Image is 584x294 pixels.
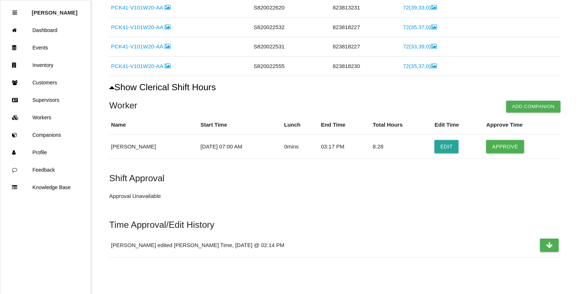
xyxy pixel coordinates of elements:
[282,115,319,135] th: Lunch
[331,56,401,76] td: 823818230
[433,115,485,135] th: Edit Time
[0,91,91,109] a: Supervisors
[109,220,561,230] h5: Time Approval/Edit History
[435,140,459,153] button: Edit
[431,63,437,69] i: Image Inside
[319,135,371,159] td: 03:17 PM
[0,21,91,39] a: Dashboard
[486,140,524,153] button: Approve
[111,24,171,30] a: PCK41-V101W20-AA
[431,24,437,30] i: Image Inside
[32,4,78,16] p: Rosie Blandino
[403,4,437,11] a: 72(39,33,0)
[111,4,171,11] a: PCK41-V101W20-AA
[0,74,91,91] a: Customers
[431,5,437,10] i: Image Inside
[0,161,91,179] a: Feedback
[252,56,331,76] td: S820022555
[109,82,216,92] button: Show Clerical Shift Hours
[331,37,401,57] td: 823818227
[109,173,561,183] h5: Shift Approval
[12,4,17,21] div: Close
[0,126,91,144] a: Companions
[371,115,433,135] th: Total Hours
[371,135,433,159] td: 8.28
[199,135,282,159] td: [DATE] 07:00 AM
[319,115,371,135] th: End Time
[331,17,401,37] td: 823818227
[111,63,171,69] a: PCK41-V101W20-AA
[403,43,437,49] a: 72(33,39,0)
[252,17,331,37] td: S820022532
[165,24,171,30] i: Image Inside
[403,63,437,69] a: 72(35,37,0)
[165,5,171,10] i: Image Inside
[506,101,561,112] button: Add Companion
[109,135,199,159] td: [PERSON_NAME]
[0,179,91,196] a: Knowledge Base
[109,101,561,110] h4: Worker
[0,39,91,56] a: Events
[431,44,437,49] i: Image Inside
[165,63,171,69] i: Image Inside
[0,56,91,74] a: Inventory
[282,135,319,159] td: 0 mins
[109,115,199,135] th: Name
[252,37,331,57] td: S820022531
[109,233,511,258] td: [PERSON_NAME] edited [PERSON_NAME] Time, [DATE] @ 02:14 PM
[199,115,282,135] th: Start Time
[403,24,437,30] a: 72(35,37,0)
[165,44,171,49] i: Image Inside
[111,43,171,49] a: PCK41-V101W20-AA
[0,144,91,161] a: Profile
[0,109,91,126] a: Workers
[485,115,560,135] th: Approve Time
[109,192,161,200] p: Approval Unavailable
